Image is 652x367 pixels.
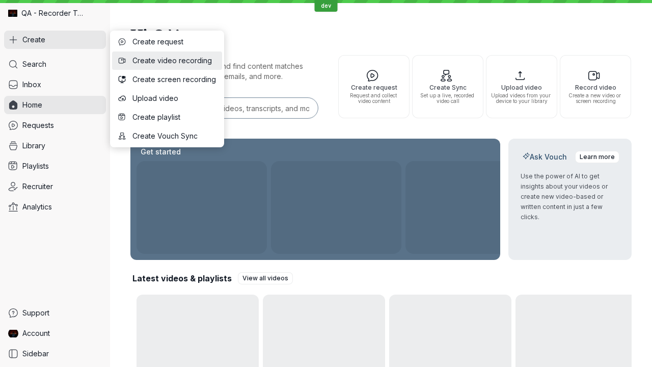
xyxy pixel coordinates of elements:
[521,152,569,162] h2: Ask Vouch
[22,308,49,318] span: Support
[130,20,632,49] h1: Hi, QA!
[338,55,410,118] button: Create requestRequest and collect video content
[22,120,54,130] span: Requests
[560,55,631,118] button: Record videoCreate a new video or screen recording
[112,89,222,108] button: Upload video
[112,33,222,51] button: Create request
[4,177,106,196] a: Recruiter
[132,131,216,141] span: Create Vouch Sync
[112,70,222,89] button: Create screen recording
[4,137,106,155] a: Library
[22,80,41,90] span: Inbox
[132,273,232,284] h2: Latest videos & playlists
[112,51,222,70] button: Create video recording
[22,161,49,171] span: Playlists
[4,116,106,135] a: Requests
[132,56,216,66] span: Create video recording
[132,37,216,47] span: Create request
[8,9,17,18] img: QA - Recorder Testing avatar
[22,141,45,151] span: Library
[4,96,106,114] a: Home
[112,127,222,145] button: Create Vouch Sync
[521,171,619,222] p: Use the power of AI to get insights about your videos or create new video-based or written conten...
[22,59,46,69] span: Search
[8,328,18,338] img: QA Dev Recorder avatar
[343,84,405,91] span: Create request
[4,75,106,94] a: Inbox
[22,181,53,192] span: Recruiter
[564,84,627,91] span: Record video
[238,272,293,284] a: View all videos
[4,157,106,175] a: Playlists
[132,93,216,103] span: Upload video
[491,84,553,91] span: Upload video
[564,93,627,104] span: Create a new video or screen recording
[486,55,557,118] button: Upload videoUpload videos from your device to your library
[130,61,320,82] p: Search for any keywords and find content matches through transcriptions, user emails, and more.
[4,31,106,49] button: Create
[4,304,106,322] a: Support
[412,55,483,118] button: Create SyncSet up a live, recorded video call
[4,345,106,363] a: Sidebar
[132,112,216,122] span: Create playlist
[22,202,52,212] span: Analytics
[139,147,183,157] h2: Get started
[580,152,615,162] span: Learn more
[4,55,106,73] a: Search
[4,198,106,216] a: Analytics
[22,349,49,359] span: Sidebar
[242,273,288,283] span: View all videos
[4,324,106,343] a: QA Dev Recorder avatarAccount
[21,8,87,18] span: QA - Recorder Testing
[22,100,42,110] span: Home
[4,4,106,22] div: QA - Recorder Testing
[343,93,405,104] span: Request and collect video content
[22,328,50,338] span: Account
[22,35,45,45] span: Create
[112,108,222,126] button: Create playlist
[491,93,553,104] span: Upload videos from your device to your library
[417,93,479,104] span: Set up a live, recorded video call
[132,74,216,85] span: Create screen recording
[575,151,619,163] a: Learn more
[417,84,479,91] span: Create Sync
